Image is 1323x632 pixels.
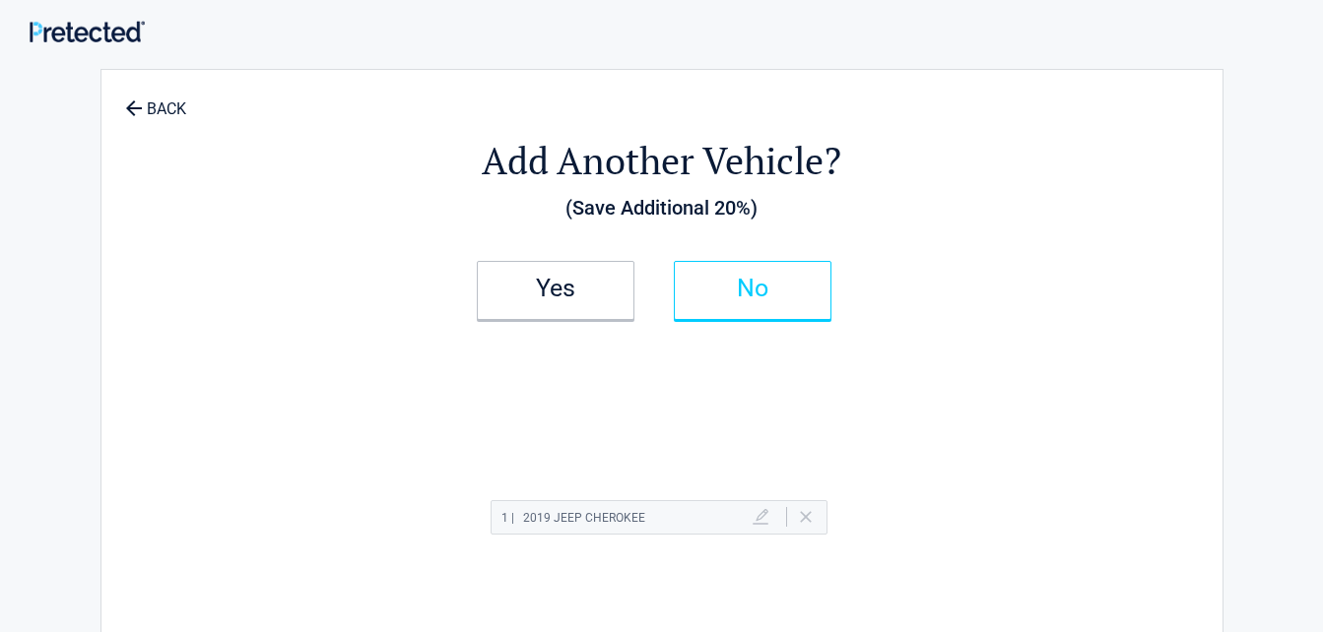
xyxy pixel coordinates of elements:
[501,506,645,531] h2: 2019 Jeep CHEROKEE
[30,21,145,41] img: Main Logo
[210,136,1114,186] h2: Add Another Vehicle?
[210,191,1114,224] h3: (Save Additional 20%)
[121,83,190,117] a: BACK
[497,282,614,295] h2: Yes
[695,282,811,295] h2: No
[501,511,514,525] span: 1 |
[800,511,812,523] a: Delete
